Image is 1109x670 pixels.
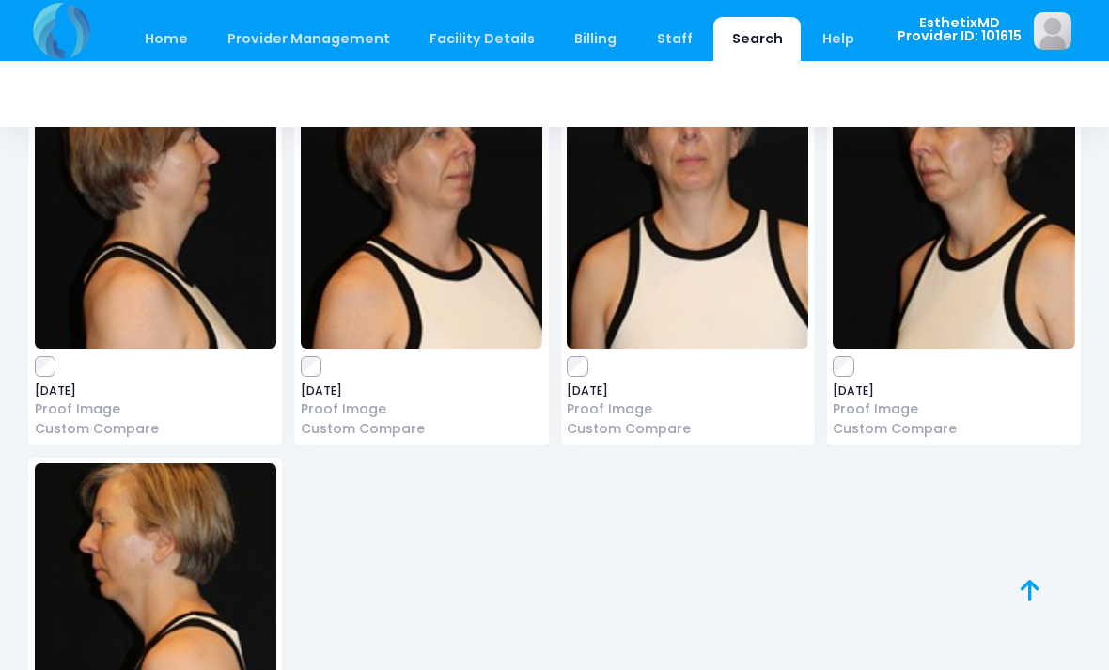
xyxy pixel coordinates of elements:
[35,67,276,349] img: image
[833,67,1074,349] img: image
[833,419,1074,439] a: Custom Compare
[567,419,808,439] a: Custom Compare
[833,385,1074,397] span: [DATE]
[567,385,808,397] span: [DATE]
[35,419,276,439] a: Custom Compare
[833,399,1074,419] a: Proof Image
[412,17,554,61] a: Facility Details
[301,385,542,397] span: [DATE]
[638,17,711,61] a: Staff
[126,17,206,61] a: Home
[556,17,635,61] a: Billing
[301,419,542,439] a: Custom Compare
[209,17,408,61] a: Provider Management
[1034,12,1071,50] img: image
[804,17,873,61] a: Help
[35,385,276,397] span: [DATE]
[713,17,801,61] a: Search
[567,399,808,419] a: Proof Image
[898,16,1022,43] span: EsthetixMD Provider ID: 101615
[567,67,808,349] img: image
[35,399,276,419] a: Proof Image
[301,67,542,349] img: image
[301,399,542,419] a: Proof Image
